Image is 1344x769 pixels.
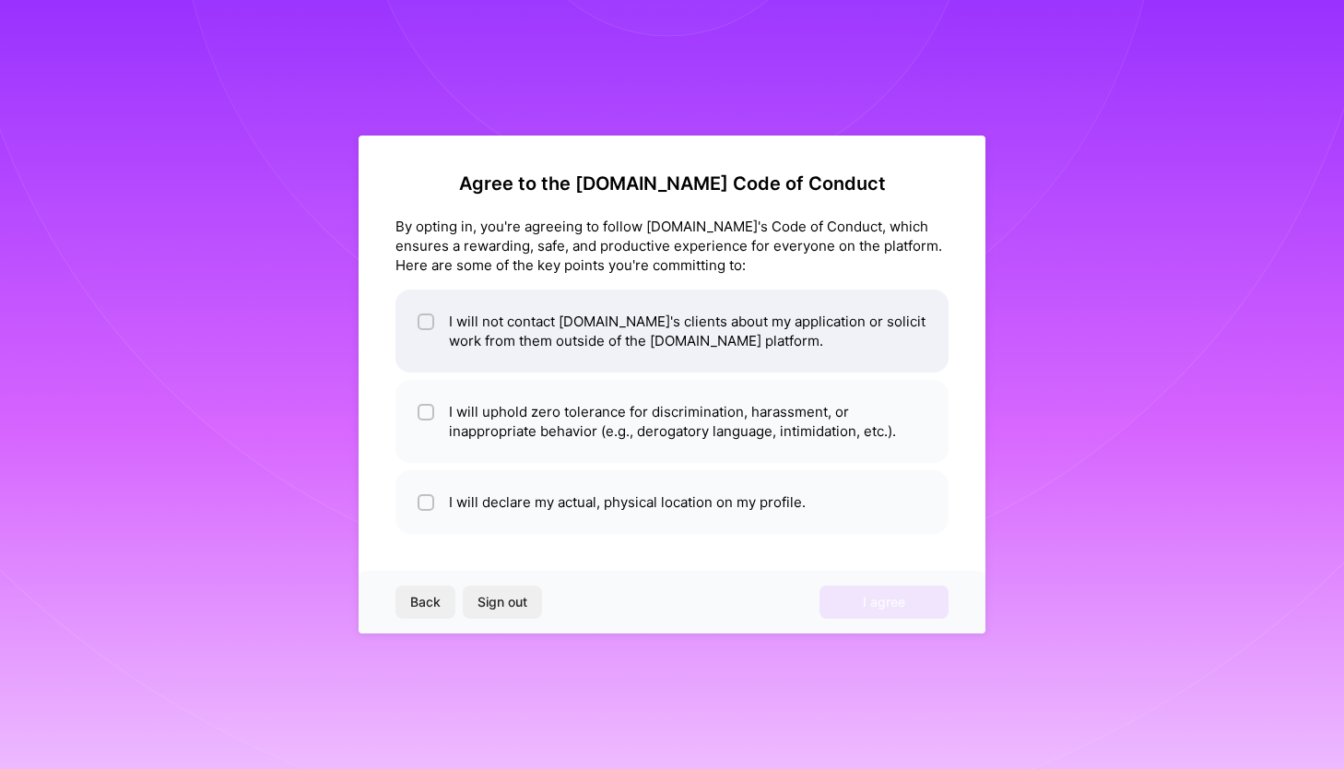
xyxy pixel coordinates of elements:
div: By opting in, you're agreeing to follow [DOMAIN_NAME]'s Code of Conduct, which ensures a rewardin... [395,217,949,275]
span: Sign out [477,593,527,611]
h2: Agree to the [DOMAIN_NAME] Code of Conduct [395,172,949,195]
span: Back [410,593,441,611]
li: I will not contact [DOMAIN_NAME]'s clients about my application or solicit work from them outside... [395,290,949,373]
button: Back [395,586,455,619]
li: I will uphold zero tolerance for discrimination, harassment, or inappropriate behavior (e.g., der... [395,380,949,463]
button: Sign out [463,586,542,619]
li: I will declare my actual, physical location on my profile. [395,470,949,534]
